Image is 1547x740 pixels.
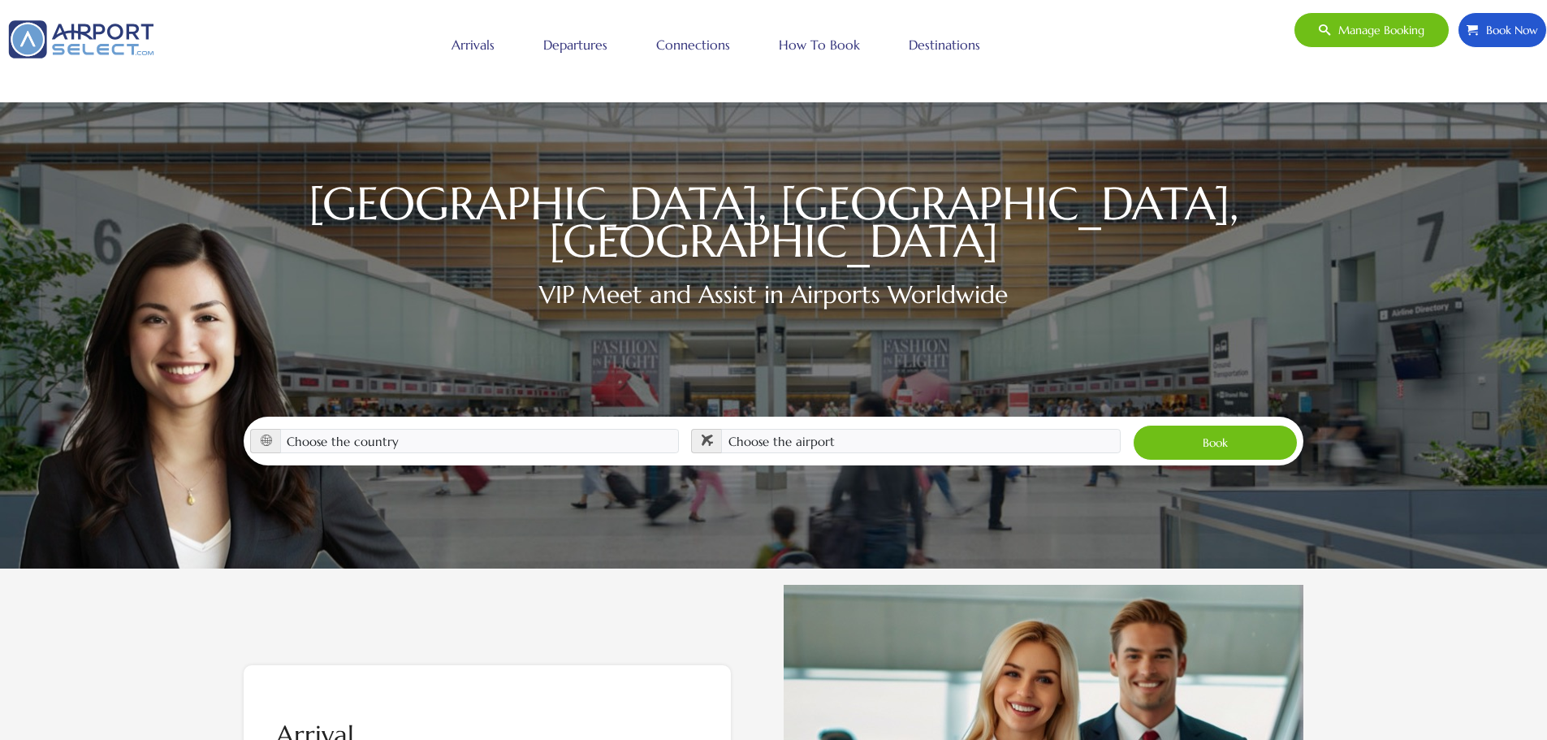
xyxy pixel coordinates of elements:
[1133,425,1298,461] button: Book
[1458,12,1547,48] a: Book Now
[905,24,984,65] a: Destinations
[652,24,734,65] a: Connections
[1294,12,1450,48] a: Manage booking
[244,185,1303,260] h1: [GEOGRAPHIC_DATA], [GEOGRAPHIC_DATA], [GEOGRAPHIC_DATA]
[447,24,499,65] a: Arrivals
[244,276,1303,313] h2: VIP Meet and Assist in Airports Worldwide
[775,24,864,65] a: How to book
[1330,13,1424,47] span: Manage booking
[1478,13,1538,47] span: Book Now
[539,24,611,65] a: Departures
